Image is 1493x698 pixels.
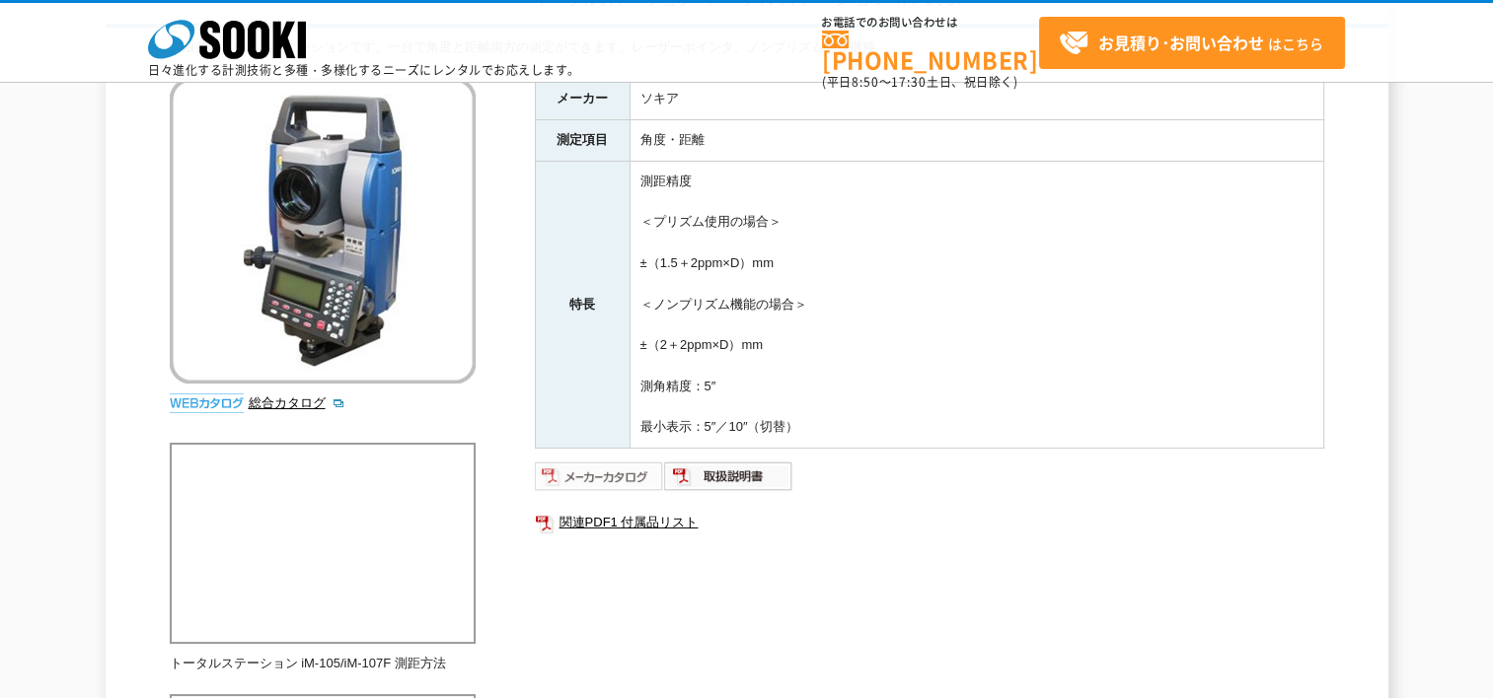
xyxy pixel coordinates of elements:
[1039,17,1345,69] a: お見積り･お問い合わせはこちら
[1059,29,1323,58] span: はこちら
[1098,31,1264,54] strong: お見積り･お問い合わせ
[822,17,1039,29] span: お電話でのお問い合わせは
[535,460,664,492] img: メーカーカタログ
[249,395,345,410] a: 総合カタログ
[535,161,630,448] th: 特長
[535,79,630,120] th: メーカー
[535,119,630,161] th: 測定項目
[630,79,1323,120] td: ソキア
[822,73,1017,91] span: (平日 ～ 土日、祝日除く)
[891,73,927,91] span: 17:30
[664,460,793,492] img: 取扱説明書
[852,73,879,91] span: 8:50
[170,654,476,674] p: トータルステーション iM-105/iM-107F 測距方法
[664,473,793,488] a: 取扱説明書
[170,393,244,413] img: webカタログ
[822,31,1039,71] a: [PHONE_NUMBER]
[630,119,1323,161] td: 角度・距離
[535,473,664,488] a: メーカーカタログ
[148,64,580,76] p: 日々進化する計測技術と多種・多様化するニーズにレンタルでお応えします。
[630,161,1323,448] td: 測距精度 ＜プリズム使用の場合＞ ±（1.5＋2ppm×D）mm ＜ノンプリズム機能の場合＞ ±（2＋2ppm×D）mm 測角精度：5″ 最小表示：5″／10″（切替）
[170,78,476,384] img: トータルステーション iM-105F
[535,510,1324,535] a: 関連PDF1 付属品リスト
